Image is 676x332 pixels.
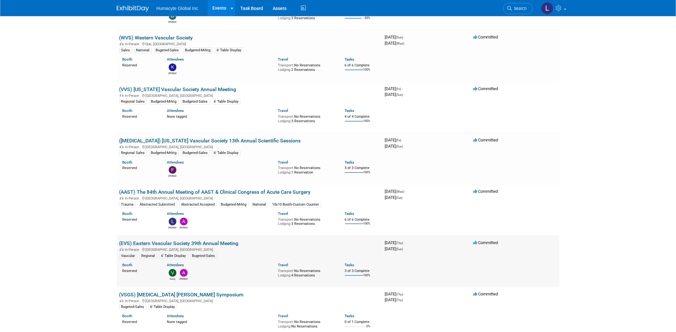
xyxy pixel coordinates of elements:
img: Vinny Mazzurco [169,269,176,277]
a: Booth [123,57,133,62]
img: In-Person Event [120,248,124,251]
div: 6' Table Display [149,304,177,310]
div: National [134,47,152,53]
a: Booth [123,108,133,113]
div: Ojai, [GEOGRAPHIC_DATA] [119,41,380,46]
div: [GEOGRAPHIC_DATA], [GEOGRAPHIC_DATA] [119,298,380,303]
img: In-Person Event [120,94,124,97]
span: [DATE] [385,189,406,194]
div: Budgeted-Mrktg [149,99,179,105]
div: Reserved [123,165,158,170]
span: Committed [474,138,498,142]
div: Reserved [123,62,158,68]
div: Budgeted-Mrktg [183,47,213,53]
span: (Fri) [396,87,401,91]
span: [DATE] [385,195,403,200]
span: (Sat) [396,196,403,200]
span: In-Person [125,248,141,252]
div: 6 of 6 Complete [345,217,380,222]
td: 100% [364,274,371,282]
a: Tasks [345,314,355,319]
span: Lodging: [278,273,292,277]
span: [DATE] [385,246,403,251]
span: Lodging: [278,222,292,226]
img: In-Person Event [120,145,124,148]
div: No Reservations 4 Reservations [278,268,335,277]
img: Linda Hamilton [169,218,176,226]
div: None tagged [167,319,273,325]
div: National [251,202,268,208]
div: Budgeted-Sales [181,99,210,105]
div: Linda Hamilton [168,226,176,229]
a: (WVS) Western Vascular Society [119,35,193,41]
div: 6' Table Display [212,99,241,105]
span: In-Person [125,94,141,98]
span: Transport: [278,63,295,67]
span: Search [512,6,527,11]
div: Trauma [119,202,136,208]
span: Transport: [278,166,295,170]
span: (Fri) [396,139,401,142]
span: (Sun) [396,93,403,97]
span: Committed [474,240,498,245]
div: Vinny Mazzurco [168,277,176,281]
span: In-Person [125,196,141,200]
div: No Reservations 3 Reservations [278,113,335,123]
span: (Sun) [396,145,403,148]
span: In-Person [125,299,141,303]
div: Budgeted-Sales [181,150,210,156]
span: Transport: [278,269,295,273]
span: Lodging: [278,68,292,72]
span: [DATE] [385,298,403,302]
span: [DATE] [385,240,405,245]
img: In-Person Event [120,299,124,302]
span: (Wed) [396,190,405,193]
span: Lodging: [278,119,292,123]
span: - [402,86,403,91]
span: (Thu) [396,293,403,296]
span: (Wed) [396,42,405,45]
span: [DATE] [385,92,403,97]
span: Committed [474,292,498,297]
div: 10x10 Booth-Custom Counter [270,202,321,208]
div: Reserved [123,113,158,119]
span: Committed [474,35,498,39]
a: Travel [278,314,288,319]
span: [DATE] [385,86,403,91]
a: Attendees [167,314,184,319]
div: 6' Table Display [212,150,241,156]
div: Budgeted-Mrktg [149,150,179,156]
img: In-Person Event [120,42,124,45]
span: [DATE] [385,41,405,46]
div: Sophia Bou-Ghannam [168,20,176,24]
a: Tasks [345,108,355,113]
img: Kimberly VanderMeer [169,64,176,71]
a: (AAST) The 84th Annual Meeting of AAST & Clinical Congress of Acute Care Surgery [119,189,311,195]
span: (Sun) [396,247,403,251]
div: Bugeted-Sales [190,253,217,259]
div: 3 of 3 Complete [345,166,380,170]
div: Regional Sales [119,150,147,156]
div: Abstracted Submitted [138,202,177,208]
a: Search [503,3,533,14]
span: Lodging: [278,170,292,175]
span: (Thu) [396,299,403,302]
td: 100% [364,68,371,77]
div: No Reservations 1 Reservation [278,165,335,175]
span: Transport: [278,115,295,119]
a: (VVS) [US_STATE] Vascular Society Annual Meeting [119,86,236,92]
a: Attendees [167,263,184,267]
td: 100% [364,171,371,179]
div: No Reservations 2 Reservations [278,62,335,72]
span: (Thu) [396,241,403,245]
img: Linda Hamilton [541,2,553,14]
span: - [404,35,405,39]
div: No Reservations No Reservations [278,319,335,329]
a: Booth [123,211,133,216]
td: 83% [365,16,371,25]
a: Attendees [167,211,184,216]
div: Regional [140,253,157,259]
a: Tasks [345,160,355,165]
a: Attendees [167,108,184,113]
div: [GEOGRAPHIC_DATA], [GEOGRAPHIC_DATA] [119,93,380,98]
